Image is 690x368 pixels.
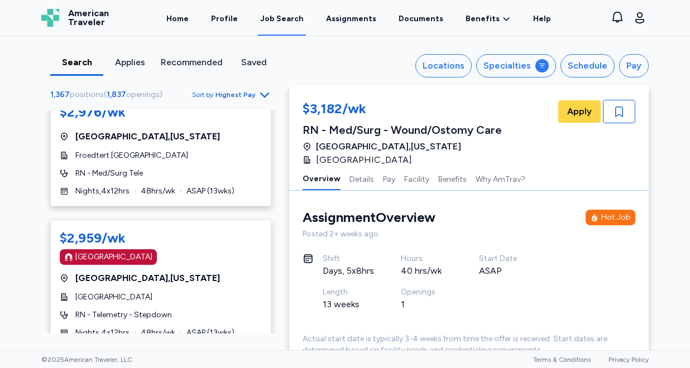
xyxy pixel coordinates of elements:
span: Nights , 4 x 12 hrs [75,186,130,197]
div: Pay [626,59,641,72]
button: Facility [404,167,429,190]
span: [GEOGRAPHIC_DATA] , [US_STATE] [75,130,220,143]
div: 1 [401,298,452,311]
div: Days, 5x8hrs [323,264,374,278]
div: 40 hrs/wk [401,264,452,278]
span: [GEOGRAPHIC_DATA] , [US_STATE] [75,272,220,285]
span: positions [70,90,104,99]
span: Froedtert [GEOGRAPHIC_DATA] [75,150,188,161]
button: Schedule [560,54,615,78]
span: Highest Pay [215,90,256,99]
span: Sort by [192,90,213,99]
div: 13 weeks [323,298,374,311]
a: Job Search [258,1,306,36]
div: ASAP [479,264,530,278]
div: $2,959/wk [60,229,126,247]
div: $3,182/wk [303,100,502,120]
div: Posted 2+ weeks ago [303,229,635,240]
div: Search [55,56,99,69]
div: [GEOGRAPHIC_DATA] [75,251,152,263]
div: Hot Job [601,212,631,223]
span: American Traveler [68,9,109,27]
div: Assignment Overview [303,209,435,226]
a: Privacy Policy [608,356,649,364]
span: [GEOGRAPHIC_DATA] [75,292,152,303]
div: Start Date [479,253,530,264]
a: Terms & Conditions [533,356,591,364]
span: [GEOGRAPHIC_DATA] , [US_STATE] [316,140,461,153]
div: Specialties [483,59,531,72]
button: Benefits [438,167,467,190]
button: Pay [619,54,649,78]
span: 1,367 [50,90,70,99]
div: Length [323,287,374,298]
button: Details [349,167,374,190]
div: Recommended [161,56,223,69]
span: 1,837 [107,90,126,99]
div: Schedule [568,59,607,72]
button: Overview [303,167,341,190]
span: RN - Telemetry - Stepdown [75,309,172,321]
div: RN - Med/Surg - Wound/Ostomy Care [303,122,502,138]
div: $2,976/wk [60,103,126,121]
div: Openings [401,287,452,298]
img: Logo [41,9,59,27]
div: Applies [108,56,152,69]
div: ( ) [50,89,167,100]
div: Hours [401,253,452,264]
span: Benefits [466,13,500,25]
div: Job Search [260,13,304,25]
button: Why AmTrav? [476,167,525,190]
span: RN - Med/Surg Tele [75,168,143,179]
button: Pay [383,167,395,190]
span: ASAP ( 13 wks) [186,327,234,338]
span: 48 hrs/wk [141,186,175,197]
button: Specialties [476,54,556,78]
span: 48 hrs/wk [141,327,175,338]
div: Actual start date is typically 3-4 weeks from time the offer is received. Start dates are determi... [303,333,635,356]
button: Apply [558,100,601,123]
span: Apply [567,105,592,118]
div: Shift [323,253,374,264]
div: Locations [423,59,464,72]
span: ASAP ( 13 wks) [186,186,234,197]
button: Sort byHighest Pay [192,88,271,101]
a: Benefits [466,13,511,25]
span: [GEOGRAPHIC_DATA] [316,153,412,167]
span: openings [126,90,160,99]
span: Nights , 4 x 12 hrs [75,327,130,338]
div: Saved [232,56,276,69]
button: Locations [415,54,472,78]
span: © 2025 American Traveler, LLC [41,355,132,364]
